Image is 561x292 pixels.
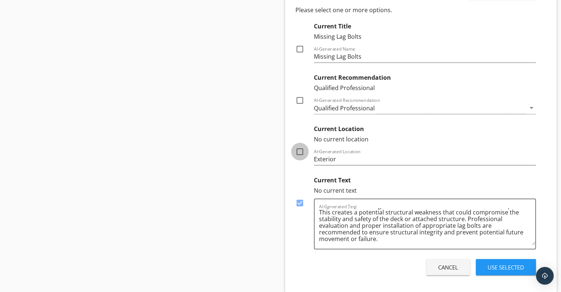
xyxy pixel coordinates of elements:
div: No current location [314,135,536,144]
button: Use Selected [476,259,536,275]
input: AI-Generated Name [314,51,536,63]
div: Please select one or more options. [295,6,536,14]
i: arrow_drop_down [527,103,536,112]
div: Qualified Professional [314,83,536,92]
div: Qualified Professional [314,105,375,111]
div: Missing Lag Bolts [314,32,536,41]
div: Current Location [314,121,536,135]
div: Current Text [314,173,536,186]
input: AI-Generated Location [314,153,536,165]
div: Use Selected [488,263,524,272]
div: Open Intercom Messenger [536,267,554,285]
button: Cancel [426,259,470,275]
div: No current text [314,186,536,195]
div: Current Recommendation [314,70,536,83]
div: Cancel [438,263,458,272]
div: Current Title [314,22,536,32]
